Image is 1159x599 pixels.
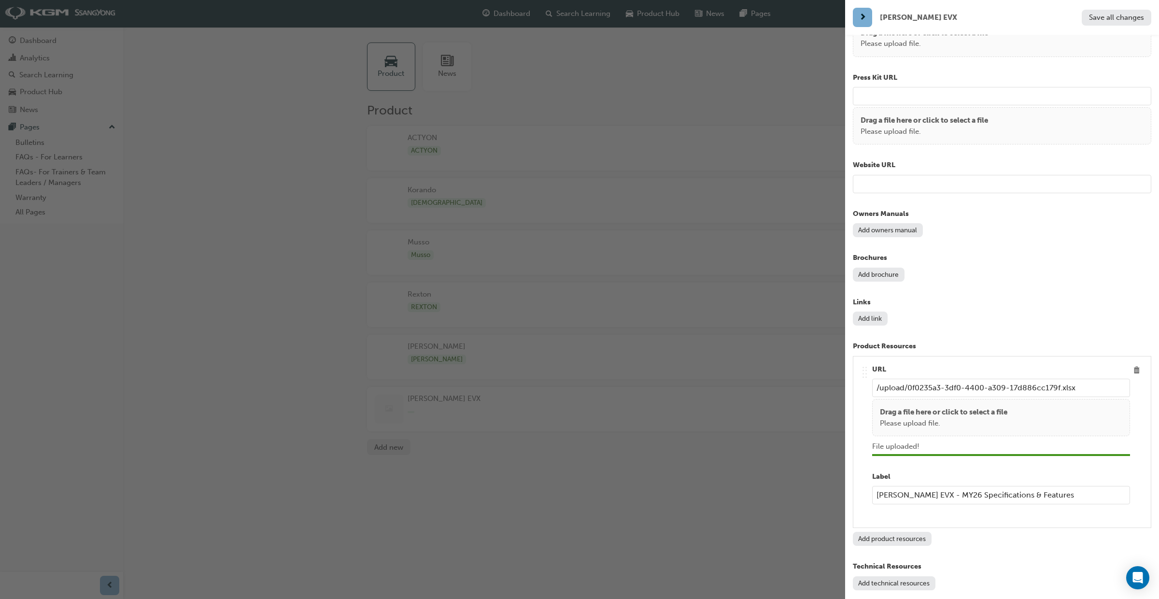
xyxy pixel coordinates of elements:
p: Please upload file. [861,126,988,137]
button: Add brochure [853,268,905,282]
span: Save all changes [1089,13,1144,22]
button: Add owners manual [853,223,923,237]
div: .. .. .. .. [861,364,868,380]
span: next-icon [859,13,866,22]
div: Open Intercom Messenger [1126,566,1149,589]
p: Owners Manuals [853,209,1151,220]
button: Add link [853,312,888,326]
p: Links [853,297,1151,308]
button: Add technical resources [853,576,935,590]
p: Please upload file. [861,38,988,49]
button: Save all changes [1082,10,1151,26]
div: .. .. .. ..URL Drag a file here or click to select a filePlease upload file.File uploaded!Label D... [853,356,1151,528]
p: Product Resources [853,341,1151,352]
p: Please upload file. [880,418,1007,429]
div: Drag a file here or click to select a filePlease upload file. [853,20,1151,57]
p: Technical Resources [853,561,1151,572]
p: Website URL [853,160,1151,171]
button: Add product resources [853,532,932,546]
span: File uploaded! [872,442,919,451]
div: Drag a file here or click to select a filePlease upload file. [872,399,1130,436]
p: Label [872,471,1130,483]
p: Drag a file here or click to select a file [880,407,1007,418]
button: Delete [1130,364,1143,377]
p: Drag a file here or click to select a file [861,115,988,126]
div: Drag a file here or click to select a filePlease upload file. [853,107,1151,144]
p: Press Kit URL [853,72,1151,84]
p: Brochures [853,253,1151,264]
span: [PERSON_NAME] EVX [880,12,957,23]
p: URL [872,364,1130,375]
